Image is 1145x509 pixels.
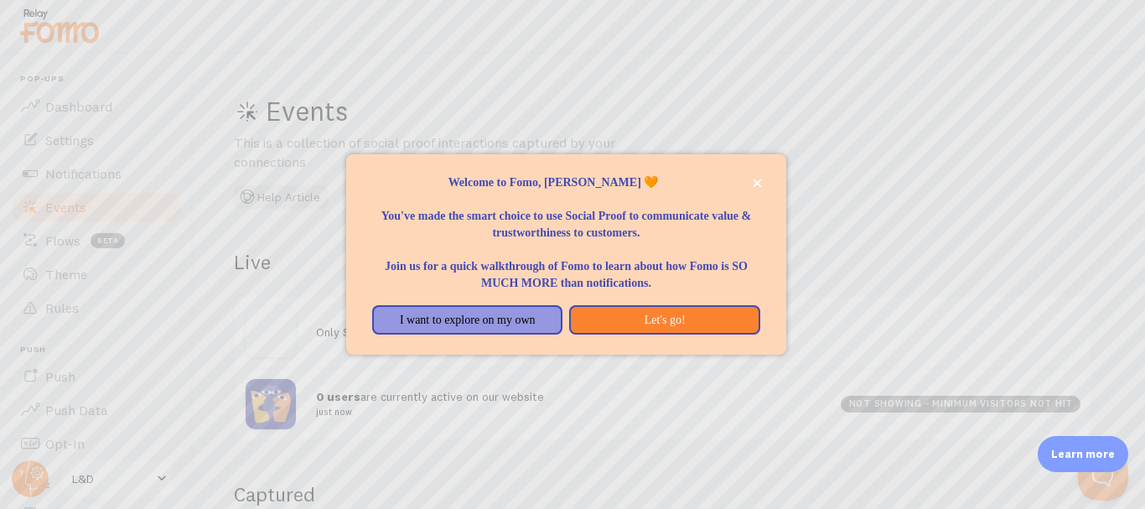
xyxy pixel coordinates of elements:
[346,154,785,356] div: Welcome to Fomo, Mina Fahim 🧡You&amp;#39;ve made the smart choice to use Social Proof to communic...
[366,191,765,242] p: You've made the smart choice to use Social Proof to communicate value & trustworthiness to custom...
[1038,436,1128,472] div: Learn more
[1051,446,1115,462] p: Learn more
[569,305,759,335] button: Let's go!
[372,305,562,335] button: I want to explore on my own
[366,174,765,191] p: Welcome to Fomo, [PERSON_NAME] 🧡
[366,242,765,292] p: Join us for a quick walkthrough of Fomo to learn about how Fomo is SO MUCH MORE than notifications.
[749,174,766,192] button: close,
